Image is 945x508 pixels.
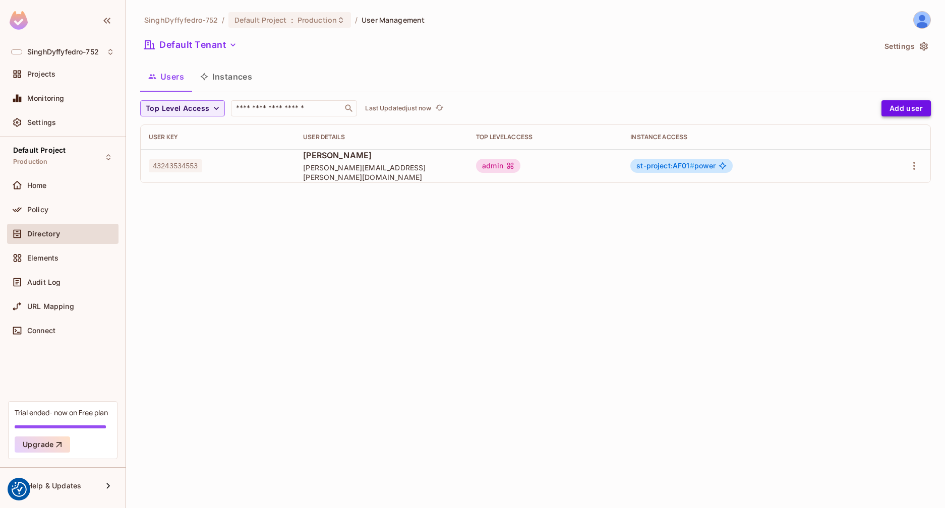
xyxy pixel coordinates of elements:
button: Consent Preferences [12,482,27,497]
span: # [690,161,694,170]
span: Settings [27,118,56,126]
li: / [355,15,358,25]
div: admin [476,159,520,173]
div: User Key [149,133,287,141]
div: User Details [303,133,460,141]
span: 43243534553 [149,159,202,172]
button: Upgrade [15,436,70,453]
span: Production [13,158,48,166]
span: [PERSON_NAME] [303,150,460,161]
div: Trial ended- now on Free plan [15,408,108,417]
span: Projects [27,70,55,78]
span: st-project:AF01 [636,161,694,170]
span: Production [298,15,337,25]
button: Users [140,64,192,89]
img: Revisit consent button [12,482,27,497]
img: SReyMgAAAABJRU5ErkJggg== [10,11,28,30]
button: Settings [880,38,931,54]
span: Home [27,181,47,189]
span: : [290,16,294,24]
span: Help & Updates [27,482,81,490]
button: Instances [192,64,260,89]
span: Elements [27,254,58,262]
span: refresh [435,103,444,113]
span: Top Level Access [146,102,209,115]
span: User Management [362,15,425,25]
span: Audit Log [27,278,61,286]
button: Top Level Access [140,100,225,116]
span: Monitoring [27,94,65,102]
button: Add user [881,100,931,116]
p: Last Updated just now [365,104,431,112]
span: power [636,162,716,170]
span: URL Mapping [27,302,74,310]
span: Connect [27,327,55,335]
button: refresh [433,102,445,114]
span: Default Project [13,146,66,154]
li: / [222,15,224,25]
span: the active workspace [144,15,218,25]
span: Default Project [234,15,287,25]
button: Default Tenant [140,37,241,53]
img: Pedro Brito [914,12,930,28]
span: Policy [27,206,48,214]
div: Top Level Access [476,133,614,141]
span: Click to refresh data [431,102,445,114]
span: Workspace: SinghDyffyfedro-752 [27,48,99,56]
span: Directory [27,230,60,238]
span: [PERSON_NAME][EMAIL_ADDRESS][PERSON_NAME][DOMAIN_NAME] [303,163,460,182]
div: Instance Access [630,133,856,141]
